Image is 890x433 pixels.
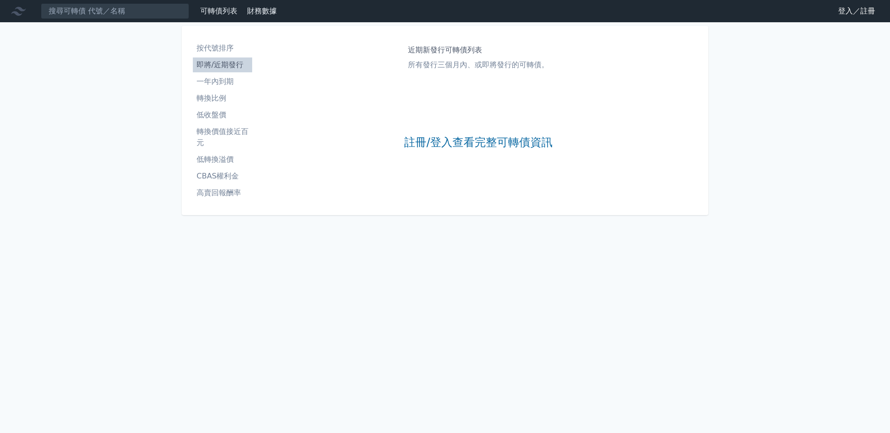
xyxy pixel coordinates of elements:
[831,4,883,19] a: 登入／註冊
[193,169,252,184] a: CBAS權利金
[193,126,252,148] li: 轉換價值接近百元
[193,152,252,167] a: 低轉換溢價
[193,109,252,121] li: 低收盤價
[193,57,252,72] a: 即將/近期發行
[193,59,252,70] li: 即將/近期發行
[408,45,549,56] h1: 近期新發行可轉債列表
[193,76,252,87] li: 一年內到期
[404,135,553,150] a: 註冊/登入查看完整可轉債資訊
[193,74,252,89] a: 一年內到期
[193,93,252,104] li: 轉換比例
[193,43,252,54] li: 按代號排序
[193,91,252,106] a: 轉換比例
[193,171,252,182] li: CBAS權利金
[193,187,252,198] li: 高賣回報酬率
[41,3,189,19] input: 搜尋可轉債 代號／名稱
[193,154,252,165] li: 低轉換溢價
[408,59,549,70] p: 所有發行三個月內、或即將發行的可轉債。
[193,124,252,150] a: 轉換價值接近百元
[200,6,237,15] a: 可轉債列表
[193,41,252,56] a: 按代號排序
[193,108,252,122] a: 低收盤價
[193,185,252,200] a: 高賣回報酬率
[247,6,277,15] a: 財務數據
